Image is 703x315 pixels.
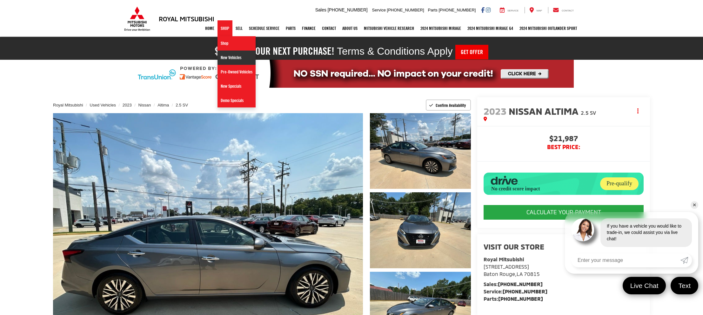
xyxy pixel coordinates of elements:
[537,9,542,12] span: Map
[495,7,523,13] a: Service
[337,45,453,57] span: Terms & Conditions Apply
[484,205,644,220] : CALCULATE YOUR PAYMENT
[369,112,472,190] img: 2023 Nissan Altima 2.5 SV
[680,253,692,267] a: Submit
[484,144,644,150] span: BEST PRICE:
[417,20,464,36] a: 2024 Mitsubishi Mirage
[600,218,692,247] div: If you have a vehicle you would like to trade-in, we could assist you via live chat!
[218,79,256,93] a: New Specials
[507,9,519,12] span: Service
[218,36,256,51] a: Shop
[319,20,339,36] a: Contact
[138,103,151,107] a: Nissan
[484,256,524,262] strong: Royal Mitsubishi
[215,47,334,56] h2: $500 off your next purchase!
[232,20,246,36] a: Sell
[581,110,596,116] span: 2.5 SV
[484,271,540,277] span: ,
[484,264,529,270] span: [STREET_ADDRESS]
[369,192,472,269] img: 2023 Nissan Altima 2.5 SV
[671,277,698,294] a: Text
[637,108,639,113] span: dropdown dots
[498,281,543,287] a: [PHONE_NUMBER]
[299,20,319,36] a: Finance
[218,65,256,79] a: Pre-Owned Vehicles
[484,134,644,144] span: $21,987
[623,277,666,294] a: Live Chat
[218,51,256,65] a: New Vehicles
[484,264,540,277] a: [STREET_ADDRESS] Baton Rouge,LA 70815
[246,20,283,36] a: Schedule Service
[464,20,516,36] a: 2024 Mitsubishi Mirage G4
[516,20,580,36] a: 2024 Mitsubishi Outlander SPORT
[503,288,547,294] a: [PHONE_NUMBER]
[426,99,471,111] button: Confirm Availability
[436,103,466,108] span: Confirm Availability
[315,7,326,12] span: Sales
[218,20,232,36] a: Shop
[387,8,424,12] span: [PHONE_NUMBER]
[53,103,83,107] a: Royal Mitsubishi
[123,103,132,107] a: 2023
[571,218,594,241] img: Agent profile photo
[484,281,543,287] strong: Sales:
[486,7,491,12] a: Instagram: Click to visit our Instagram page
[484,105,506,117] span: 2023
[176,103,188,107] a: 2.5 SV
[498,296,543,302] a: [PHONE_NUMBER]
[439,8,476,12] span: [PHONE_NUMBER]
[481,7,485,12] a: Facebook: Click to visit our Facebook page
[159,15,214,22] h3: Royal Mitsubishi
[633,106,644,117] button: Actions
[455,45,488,59] a: Get Offer
[339,20,361,36] a: About Us
[129,60,574,88] img: Quick2Credit
[370,113,471,189] a: Expand Photo 1
[484,296,543,302] strong: Parts:
[370,192,471,268] a: Expand Photo 2
[484,288,547,294] strong: Service:
[157,103,169,107] a: Altima
[428,8,437,12] span: Parts
[525,7,547,13] a: Map
[675,281,694,290] span: Text
[90,103,116,107] a: Used Vehicles
[218,93,256,107] a: Demo Specials
[571,253,680,267] input: Enter your message
[509,105,581,117] span: Nissan Altima
[484,271,515,277] span: Baton Rouge
[548,7,579,13] a: Contact
[524,271,540,277] span: 70815
[517,271,523,277] span: LA
[361,20,417,36] a: Mitsubishi Vehicle Research
[123,6,151,31] img: Mitsubishi
[328,7,368,12] span: [PHONE_NUMBER]
[484,243,644,251] h2: Visit our Store
[202,20,218,36] a: Home
[627,281,662,290] span: Live Chat
[562,9,574,12] span: Contact
[283,20,299,36] a: Parts: Opens in a new tab
[372,8,386,12] span: Service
